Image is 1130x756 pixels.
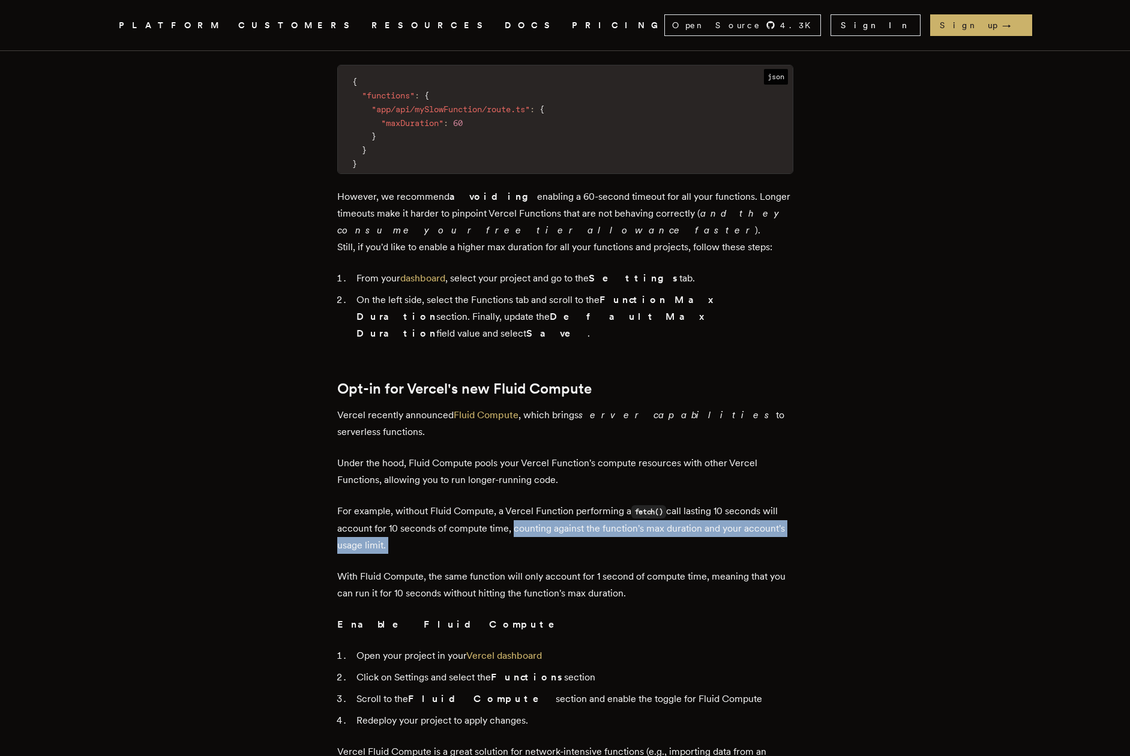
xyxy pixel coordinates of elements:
[353,712,793,729] li: Redeploy your project to apply changes.
[337,503,793,554] p: For example, without Fluid Compute, a Vercel Function performing a call lasting 10 seconds will a...
[238,18,357,33] a: CUSTOMERS
[337,380,793,397] h2: Opt-in for Vercel's new Fluid Compute
[353,691,793,707] li: Scroll to the section and enable the toggle for Fluid Compute
[631,505,667,518] code: fetch()
[466,650,542,661] a: Vercel dashboard
[371,18,490,33] button: RESOURCES
[337,568,793,602] p: With Fluid Compute, the same function will only account for 1 second of compute time, meaning tha...
[780,19,818,31] span: 4.3 K
[454,409,518,421] a: Fluid Compute
[408,693,556,704] strong: Fluid Compute
[505,18,557,33] a: DOCS
[589,272,679,284] strong: Settings
[337,407,793,440] p: Vercel recently announced , which brings to serverless functions.
[353,270,793,287] li: From your , select your project and go to the tab.
[530,104,535,114] span: :
[831,14,921,36] a: Sign In
[353,292,793,342] li: On the left side, select the Functions tab and scroll to the section. Finally, update the field v...
[579,409,776,421] em: server capabilities
[356,294,715,322] strong: Function Max Duration
[337,619,571,630] strong: Enable Fluid Compute
[353,647,793,664] li: Open your project in your
[930,14,1032,36] a: Sign up
[424,91,429,100] span: {
[672,19,761,31] span: Open Source
[337,455,793,488] p: Under the hood, Fluid Compute pools your Vercel Function's compute resources with other Vercel Fu...
[449,191,537,202] strong: avoiding
[443,118,448,128] span: :
[491,671,564,683] strong: Functions
[337,208,788,236] em: and they consume your free tier allowance faster
[352,77,357,86] span: {
[381,118,443,128] span: "maxDuration"
[119,18,224,33] button: PLATFORM
[526,328,588,339] strong: Save
[352,159,357,169] span: }
[539,104,544,114] span: {
[371,104,530,114] span: "app/api/mySlowFunction/route.ts"
[371,131,376,141] span: }
[362,145,367,155] span: }
[1002,19,1023,31] span: →
[353,669,793,686] li: Click on Settings and select the section
[572,18,664,33] a: PRICING
[400,272,445,284] a: dashboard
[453,118,463,128] span: 60
[356,311,706,339] strong: Default Max Duration
[764,69,788,85] span: json
[362,91,415,100] span: "functions"
[415,91,419,100] span: :
[337,188,793,256] p: However, we recommend enabling a 60-second timeout for all your functions. Longer timeouts make i...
